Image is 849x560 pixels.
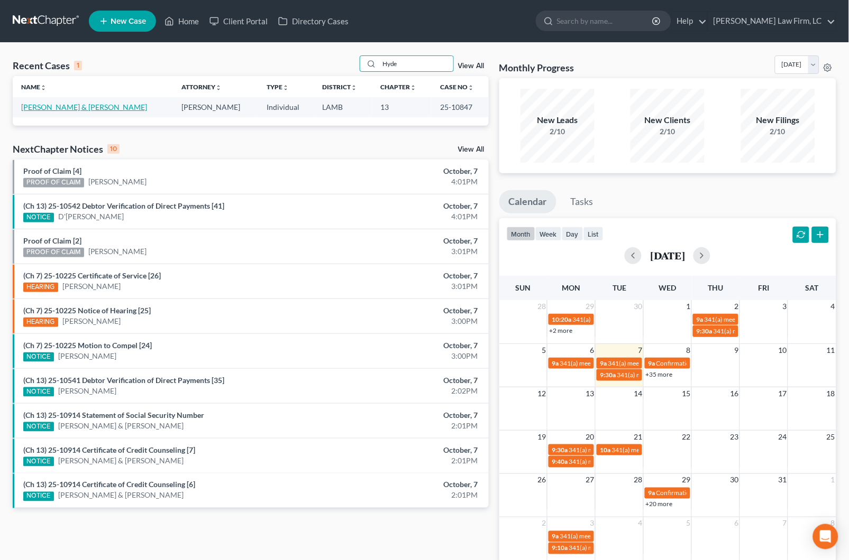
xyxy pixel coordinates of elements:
span: 9:30a [600,371,616,379]
span: Tue [613,283,626,292]
span: 9a [552,359,559,367]
span: New Case [111,17,146,25]
td: Individual [258,97,314,117]
a: Attorneyunfold_more [181,83,222,91]
span: 28 [633,474,643,487]
a: [PERSON_NAME] Law Firm, LC [708,12,836,31]
span: Sat [806,283,819,292]
div: NOTICE [23,422,54,432]
span: 31 [777,474,788,487]
div: October, 7 [334,340,478,351]
a: [PERSON_NAME] & [PERSON_NAME] [58,490,184,501]
div: New Clients [631,114,705,126]
span: 9a [552,533,559,540]
div: NOTICE [23,492,54,501]
a: (Ch 13) 25-10541 Debtor Verification of Direct Payments [35] [23,376,224,385]
span: 9a [648,359,655,367]
span: 9:10a [552,544,568,552]
span: 27 [585,474,595,487]
span: 7 [637,344,643,357]
a: Chapterunfold_more [381,83,417,91]
div: October, 7 [334,236,478,246]
span: Confirmation hearing for [PERSON_NAME] [656,359,776,367]
a: Districtunfold_more [323,83,358,91]
span: 13 [585,387,595,400]
span: 341(a) meeting for [PERSON_NAME] [560,533,662,540]
a: (Ch 7) 25-10225 Notice of Hearing [25] [23,306,151,315]
span: 23 [729,431,740,443]
span: 15 [681,387,691,400]
span: Sun [516,283,531,292]
span: 4 [830,300,836,313]
span: 28 [536,300,547,313]
i: unfold_more [40,85,47,91]
div: October, 7 [334,480,478,490]
span: 12 [536,387,547,400]
span: 2 [733,300,740,313]
button: list [583,227,604,241]
span: 9:30a [696,327,712,335]
div: NOTICE [23,387,54,397]
div: 1 [74,61,82,70]
a: Tasks [561,190,603,213]
a: [PERSON_NAME] [88,246,147,257]
div: 2/10 [521,126,595,137]
i: unfold_more [351,85,358,91]
td: 25-10847 [432,97,489,117]
i: unfold_more [282,85,289,91]
a: [PERSON_NAME] & [PERSON_NAME] [58,421,184,431]
a: [PERSON_NAME] [58,351,117,361]
a: View All [458,146,485,153]
span: 6 [733,517,740,530]
span: 10a [600,446,610,454]
span: 341(a) meeting for [PERSON_NAME] [560,359,662,367]
div: 4:01PM [334,211,478,222]
input: Search by name... [379,56,453,71]
div: October, 7 [334,375,478,386]
a: [PERSON_NAME] [62,281,121,292]
a: +35 more [645,370,672,378]
span: 17 [777,387,788,400]
span: 4 [637,517,643,530]
a: Calendar [499,190,556,213]
span: 341(a) meeting for [PERSON_NAME] [569,446,671,454]
span: 8 [685,344,691,357]
div: October, 7 [334,445,478,455]
i: unfold_more [468,85,474,91]
span: Fri [759,283,770,292]
span: 10:20a [552,315,571,323]
a: +20 more [645,500,672,508]
div: HEARING [23,283,58,292]
span: 341(a) meeting for [PERSON_NAME] [569,458,671,465]
div: PROOF OF CLAIM [23,248,84,257]
span: 5 [541,344,547,357]
div: 2:01PM [334,421,478,431]
td: [PERSON_NAME] [173,97,258,117]
button: week [535,227,562,241]
span: 1 [830,474,836,487]
span: Mon [562,283,581,292]
a: Help [672,12,707,31]
span: 24 [777,431,788,443]
div: 10 [107,144,120,154]
a: Case Nounfold_more [440,83,474,91]
a: Typeunfold_more [267,83,289,91]
input: Search by name... [557,11,654,31]
div: 2/10 [741,126,815,137]
div: October, 7 [334,270,478,281]
span: 26 [536,474,547,487]
span: 2 [541,517,547,530]
div: Open Intercom Messenger [813,524,838,549]
div: Recent Cases [13,59,82,72]
div: 2:01PM [334,455,478,466]
div: 2:02PM [334,386,478,396]
td: 13 [372,97,432,117]
a: (Ch 7) 25-10225 Certificate of Service [26] [23,271,161,280]
div: PROOF OF CLAIM [23,178,84,188]
button: day [562,227,583,241]
span: Confirmation hearing for [PERSON_NAME] [656,489,776,497]
td: LAMB [314,97,372,117]
div: 3:01PM [334,281,478,292]
i: unfold_more [215,85,222,91]
span: Thu [708,283,724,292]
